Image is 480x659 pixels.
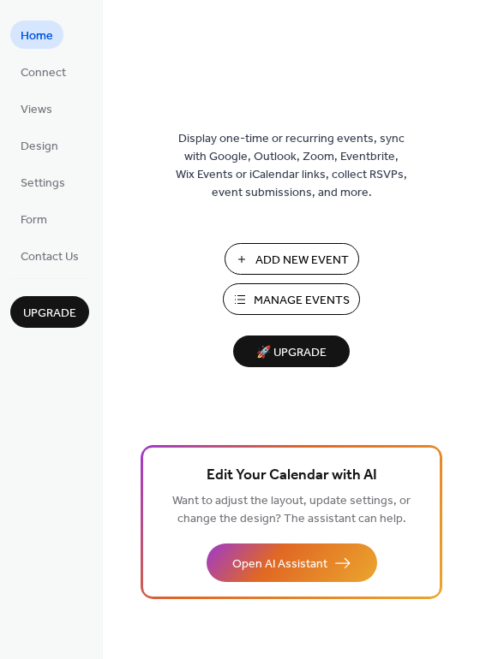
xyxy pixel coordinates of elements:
[207,543,377,582] button: Open AI Assistant
[225,243,359,275] button: Add New Event
[232,555,327,573] span: Open AI Assistant
[21,248,79,266] span: Contact Us
[10,168,75,196] a: Settings
[207,464,377,488] span: Edit Your Calendar with AI
[10,57,76,86] a: Connect
[10,21,63,49] a: Home
[233,335,350,367] button: 🚀 Upgrade
[172,490,411,531] span: Want to adjust the layout, update settings, or change the design? The assistant can help.
[10,296,89,328] button: Upgrade
[21,64,66,82] span: Connect
[255,252,349,270] span: Add New Event
[243,341,339,365] span: 🚀 Upgrade
[10,205,57,233] a: Form
[10,131,69,159] a: Design
[21,211,47,229] span: Form
[10,94,63,122] a: Views
[176,130,407,202] span: Display one-time or recurring events, sync with Google, Outlook, Zoom, Eventbrite, Wix Events or ...
[223,283,360,315] button: Manage Events
[10,241,89,270] a: Contact Us
[21,27,53,45] span: Home
[21,101,52,119] span: Views
[21,138,58,156] span: Design
[21,175,65,193] span: Settings
[23,305,76,323] span: Upgrade
[254,292,350,310] span: Manage Events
